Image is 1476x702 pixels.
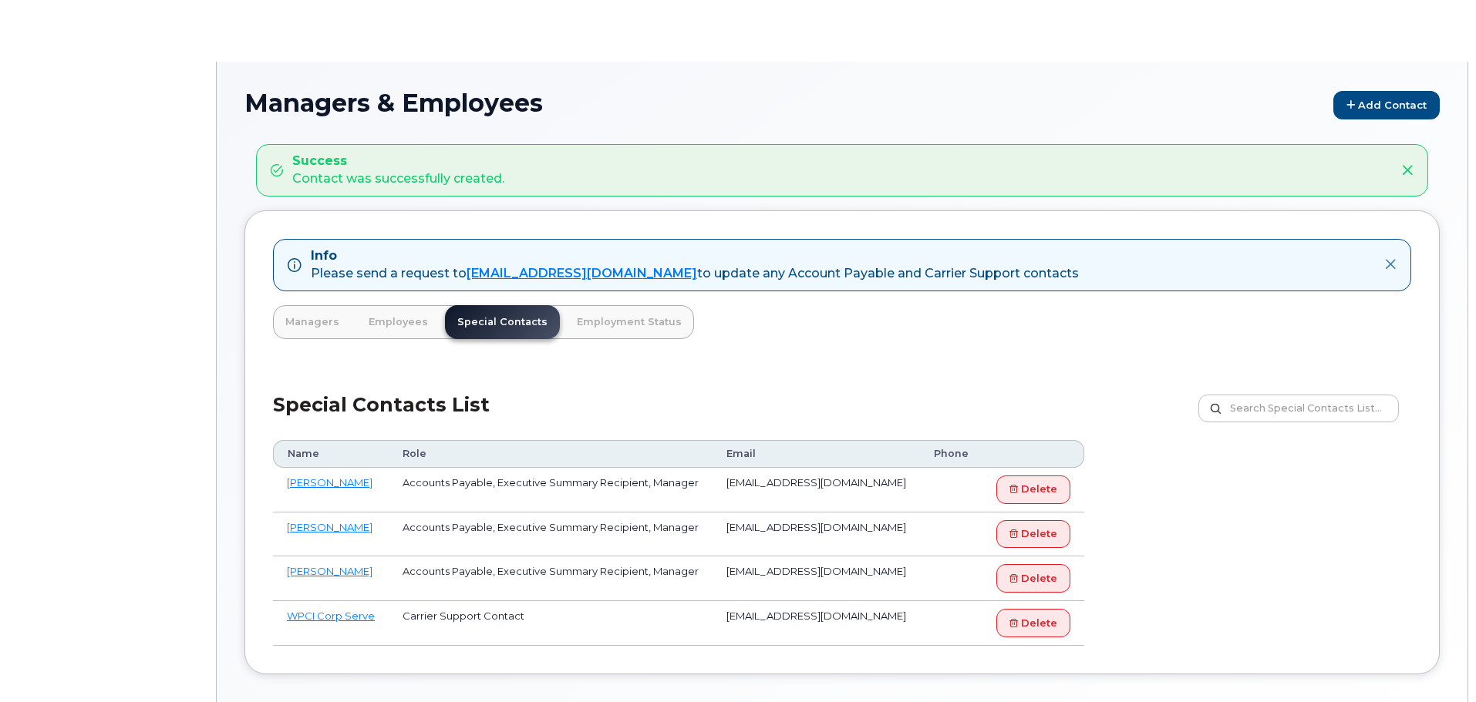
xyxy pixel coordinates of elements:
a: Delete [996,475,1070,504]
div: Please send a request to to update any Account Payable and Carrier Support contacts [311,265,1079,283]
a: Delete [996,520,1070,549]
td: Accounts Payable, Executive Summary Recipient, Manager [389,556,713,601]
a: [PERSON_NAME] [287,521,372,533]
td: [EMAIL_ADDRESS][DOMAIN_NAME] [713,512,920,557]
td: Accounts Payable, Executive Summary Recipient, Manager [389,512,713,557]
h1: Managers & Employees [244,89,1440,119]
a: [EMAIL_ADDRESS][DOMAIN_NAME] [467,266,697,280]
a: Delete [996,609,1070,637]
a: Managers [273,305,352,339]
h2: Special Contacts List [273,395,490,440]
div: Contact was successfully created. [292,153,504,188]
a: [PERSON_NAME] [287,565,372,577]
a: WPCI Corp Serve [287,610,375,622]
td: [EMAIL_ADDRESS][DOMAIN_NAME] [713,556,920,601]
td: [EMAIL_ADDRESS][DOMAIN_NAME] [713,468,920,512]
td: Carrier Support Contact [389,601,713,646]
th: Name [273,440,389,468]
strong: Info [311,248,337,263]
a: Employment Status [564,305,694,339]
a: Employees [356,305,440,339]
a: Delete [996,564,1070,593]
th: Email [713,440,920,468]
td: [EMAIL_ADDRESS][DOMAIN_NAME] [713,601,920,646]
th: Role [389,440,713,468]
a: [PERSON_NAME] [287,476,372,489]
a: Special Contacts [445,305,560,339]
td: Accounts Payable, Executive Summary Recipient, Manager [389,468,713,512]
th: Phone [920,440,982,468]
a: Add Contact [1333,91,1440,119]
strong: Success [292,153,504,170]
